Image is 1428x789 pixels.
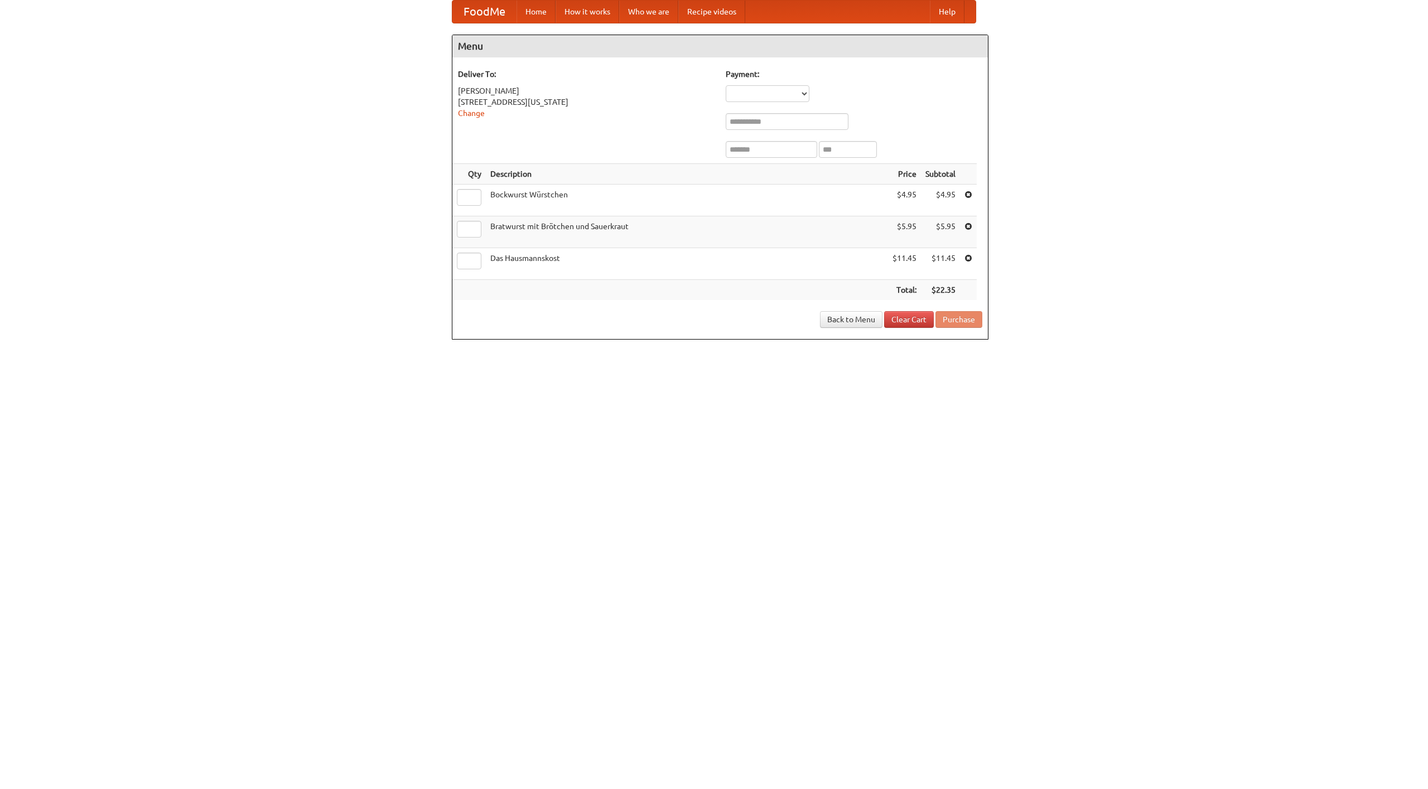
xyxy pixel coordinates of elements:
[452,164,486,185] th: Qty
[458,85,715,96] div: [PERSON_NAME]
[458,69,715,80] h5: Deliver To:
[458,109,485,118] a: Change
[888,280,921,301] th: Total:
[517,1,556,23] a: Home
[921,248,960,280] td: $11.45
[921,164,960,185] th: Subtotal
[452,1,517,23] a: FoodMe
[619,1,678,23] a: Who we are
[556,1,619,23] a: How it works
[921,216,960,248] td: $5.95
[888,248,921,280] td: $11.45
[458,96,715,108] div: [STREET_ADDRESS][US_STATE]
[452,35,988,57] h4: Menu
[486,216,888,248] td: Bratwurst mit Brötchen und Sauerkraut
[888,216,921,248] td: $5.95
[930,1,964,23] a: Help
[888,164,921,185] th: Price
[726,69,982,80] h5: Payment:
[921,280,960,301] th: $22.35
[486,185,888,216] td: Bockwurst Würstchen
[678,1,745,23] a: Recipe videos
[486,248,888,280] td: Das Hausmannskost
[935,311,982,328] button: Purchase
[888,185,921,216] td: $4.95
[884,311,934,328] a: Clear Cart
[486,164,888,185] th: Description
[820,311,882,328] a: Back to Menu
[921,185,960,216] td: $4.95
